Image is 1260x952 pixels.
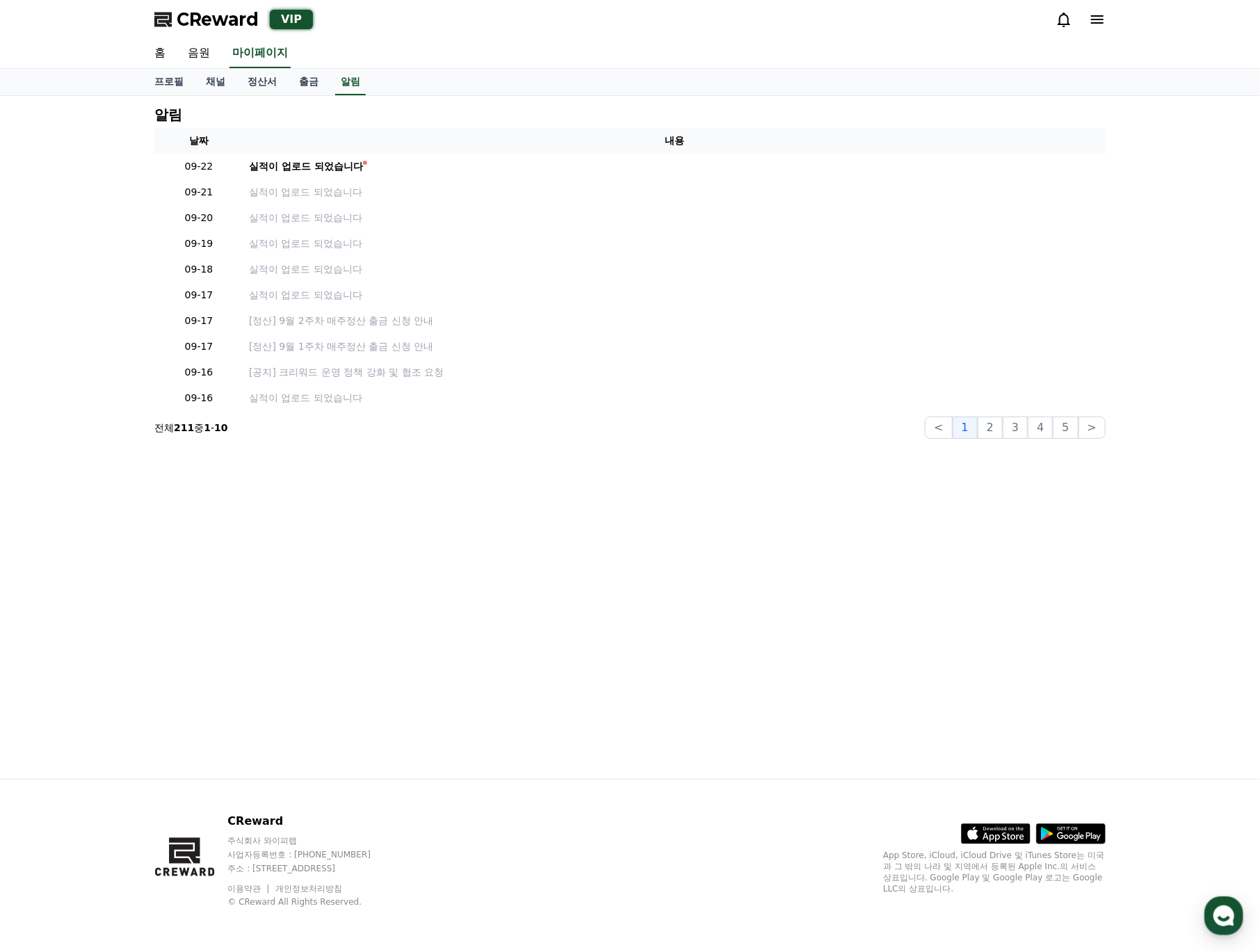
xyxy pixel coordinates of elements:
[92,441,179,476] a: 대화
[249,314,1100,328] a: [정산] 9월 2주차 매주정산 출금 신청 안내
[143,69,195,95] a: 프로필
[249,159,1100,174] a: 실적이 업로드 되었습니다
[215,462,232,473] span: 설정
[154,8,259,31] a: CReward
[4,441,92,476] a: 홈
[160,288,238,302] p: 09-17
[127,462,144,474] span: 대화
[1028,417,1053,439] button: 4
[227,813,397,830] p: CReward
[160,339,238,354] p: 09-17
[160,159,238,174] p: 09-22
[160,314,238,328] p: 09-17
[160,391,238,405] p: 09-16
[154,128,243,154] th: 날짜
[160,236,238,251] p: 09-19
[154,421,228,435] p: 전체 중 -
[143,39,177,68] a: 홈
[275,884,342,894] a: 개인정보처리방침
[227,849,397,860] p: 사업자등록번호 : [PHONE_NUMBER]
[1053,417,1078,439] button: 5
[883,850,1106,894] p: App Store, iCloud, iCloud Drive 및 iTunes Store는 미국과 그 밖의 나라 및 지역에서 등록된 Apple Inc.의 서비스 상표입니다. Goo...
[925,417,952,439] button: <
[1079,417,1106,439] button: >
[249,159,363,174] div: 실적이 업로드 되었습니다
[160,262,238,277] p: 09-18
[249,185,1100,200] a: 실적이 업로드 되었습니다
[179,441,267,476] a: 설정
[978,417,1003,439] button: 2
[177,39,221,68] a: 음원
[160,211,238,225] p: 09-20
[236,69,288,95] a: 정산서
[44,462,52,473] span: 홈
[288,69,330,95] a: 출금
[160,365,238,380] p: 09-16
[227,884,271,894] a: 이용약관
[335,69,366,95] a: 알림
[177,8,259,31] span: CReward
[227,896,397,907] p: © CReward All Rights Reserved.
[227,863,397,874] p: 주소 : [STREET_ADDRESS]
[195,69,236,95] a: 채널
[249,211,1100,225] a: 실적이 업로드 되었습니다
[243,128,1106,154] th: 내용
[174,422,194,433] strong: 211
[953,417,978,439] button: 1
[154,107,182,122] h4: 알림
[214,422,227,433] strong: 10
[229,39,291,68] a: 마이페이지
[249,365,1100,380] a: [공지] 크리워드 운영 정책 강화 및 협조 요청
[227,835,397,846] p: 주식회사 와이피랩
[249,391,1100,405] a: 실적이 업로드 되었습니다
[160,185,238,200] p: 09-21
[249,288,1100,302] a: 실적이 업로드 되었습니다
[1003,417,1028,439] button: 3
[270,10,313,29] div: VIP
[204,422,211,433] strong: 1
[249,339,1100,354] a: [정산] 9월 1주차 매주정산 출금 신청 안내
[249,262,1100,277] a: 실적이 업로드 되었습니다
[249,236,1100,251] a: 실적이 업로드 되었습니다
